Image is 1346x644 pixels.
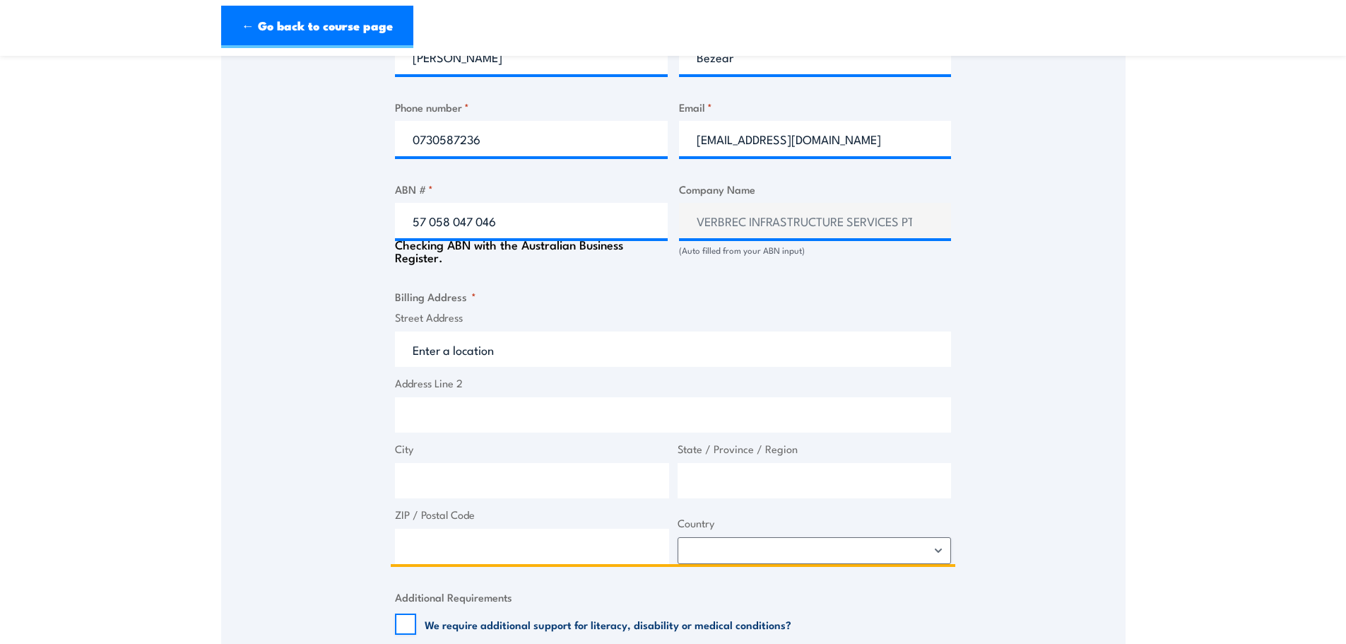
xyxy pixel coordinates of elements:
[425,617,791,631] label: We require additional support for literacy, disability or medical conditions?
[395,441,669,457] label: City
[679,244,952,257] div: (Auto filled from your ABN input)
[395,99,668,115] label: Phone number
[221,6,413,48] a: ← Go back to course page
[395,310,951,326] label: Street Address
[395,507,669,523] label: ZIP / Postal Code
[679,99,952,115] label: Email
[678,515,952,532] label: Country
[395,238,668,264] div: Checking ABN with the Australian Business Register.
[395,589,512,605] legend: Additional Requirements
[679,181,952,197] label: Company Name
[395,181,668,197] label: ABN #
[395,288,476,305] legend: Billing Address
[678,441,952,457] label: State / Province / Region
[395,375,951,392] label: Address Line 2
[395,332,951,367] input: Enter a location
